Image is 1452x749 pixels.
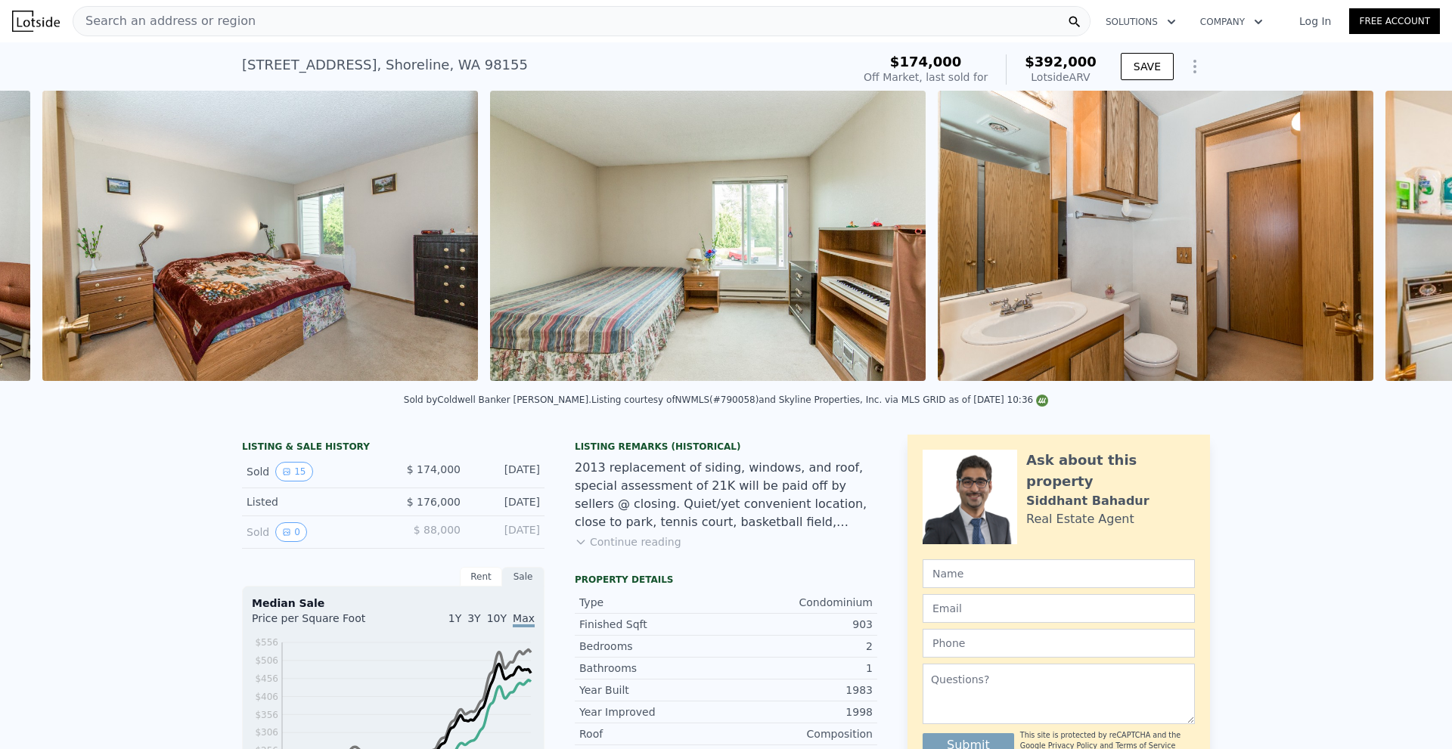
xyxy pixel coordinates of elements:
div: Off Market, last sold for [864,70,988,85]
div: Sold [247,522,381,542]
img: Sale: 114046214 Parcel: 97275440 [490,91,926,381]
button: View historical data [275,462,312,481]
span: 3Y [467,612,480,624]
div: Listed [247,494,381,509]
span: Max [513,612,535,627]
div: 1 [726,661,873,676]
tspan: $456 [255,673,278,684]
div: Sale [502,567,544,587]
div: [DATE] [473,494,540,509]
div: 1983 [726,682,873,698]
button: Continue reading [575,534,681,549]
img: Sale: 114046214 Parcel: 97275440 [938,91,1373,381]
div: Listing Remarks (Historical) [575,441,877,453]
span: $ 176,000 [407,496,461,508]
div: Rent [460,567,502,587]
tspan: $356 [255,710,278,720]
tspan: $406 [255,692,278,702]
div: Price per Square Foot [252,611,393,635]
div: Median Sale [252,596,535,611]
span: $ 174,000 [407,463,461,475]
div: 1998 [726,704,873,720]
div: Ask about this property [1026,450,1195,492]
input: Phone [923,629,1195,658]
div: Bedrooms [579,639,726,654]
div: Condominium [726,595,873,610]
div: Sold [247,462,381,481]
tspan: $306 [255,727,278,738]
div: Property details [575,574,877,586]
div: LISTING & SALE HISTORY [242,441,544,456]
div: Lotside ARV [1025,70,1097,85]
div: Sold by Coldwell Banker [PERSON_NAME] . [404,395,591,405]
div: Year Built [579,682,726,698]
button: Solutions [1094,8,1188,36]
span: $392,000 [1025,54,1097,70]
tspan: $556 [255,637,278,648]
a: Free Account [1349,8,1440,34]
span: 1Y [448,612,461,624]
span: $ 88,000 [414,524,461,536]
tspan: $506 [255,655,278,666]
span: Search an address or region [73,12,256,30]
div: 2013 replacement of siding, windows, and roof, special assessment of 21K will be paid off by sell... [575,459,877,531]
button: Show Options [1180,51,1210,82]
div: Year Improved [579,704,726,720]
div: Composition [726,726,873,741]
div: 2 [726,639,873,654]
div: Roof [579,726,726,741]
img: NWMLS Logo [1036,395,1048,407]
div: Listing courtesy of NWMLS (#790058) and Skyline Properties, Inc. via MLS GRID as of [DATE] 10:36 [591,395,1048,405]
span: $174,000 [890,54,962,70]
div: [STREET_ADDRESS] , Shoreline , WA 98155 [242,54,528,76]
div: Finished Sqft [579,617,726,632]
a: Log In [1281,14,1349,29]
span: 10Y [487,612,507,624]
button: Company [1188,8,1275,36]
div: Real Estate Agent [1026,510,1134,528]
div: [DATE] [473,462,540,481]
div: [DATE] [473,522,540,542]
div: Type [579,595,726,610]
div: Bathrooms [579,661,726,676]
button: SAVE [1121,53,1174,80]
div: Siddhant Bahadur [1026,492,1149,510]
input: Name [923,559,1195,588]
button: View historical data [275,522,307,542]
input: Email [923,594,1195,623]
img: Sale: 114046214 Parcel: 97275440 [42,91,478,381]
div: 903 [726,617,873,632]
img: Lotside [12,11,60,32]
